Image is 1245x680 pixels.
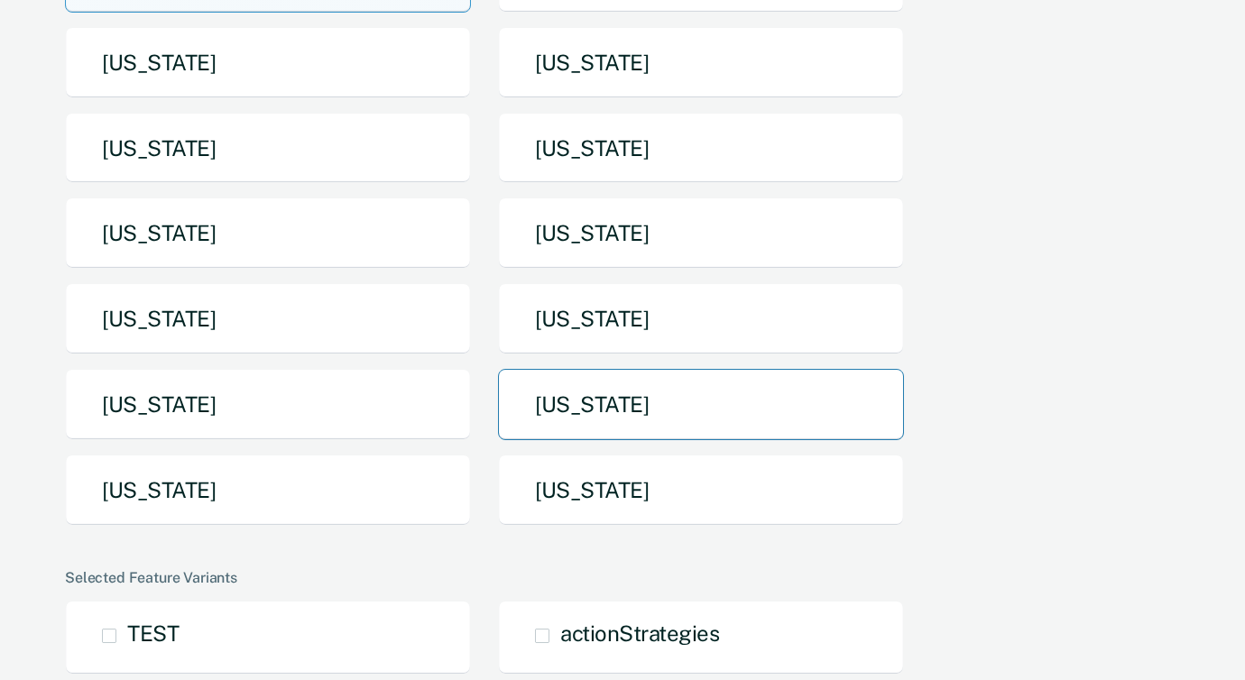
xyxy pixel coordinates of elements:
[498,27,904,98] button: [US_STATE]
[65,455,471,526] button: [US_STATE]
[65,369,471,440] button: [US_STATE]
[498,198,904,269] button: [US_STATE]
[127,620,179,646] span: TEST
[65,198,471,269] button: [US_STATE]
[498,369,904,440] button: [US_STATE]
[498,113,904,184] button: [US_STATE]
[65,113,471,184] button: [US_STATE]
[65,569,1173,586] div: Selected Feature Variants
[498,283,904,354] button: [US_STATE]
[65,27,471,98] button: [US_STATE]
[498,455,904,526] button: [US_STATE]
[560,620,719,646] span: actionStrategies
[65,283,471,354] button: [US_STATE]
